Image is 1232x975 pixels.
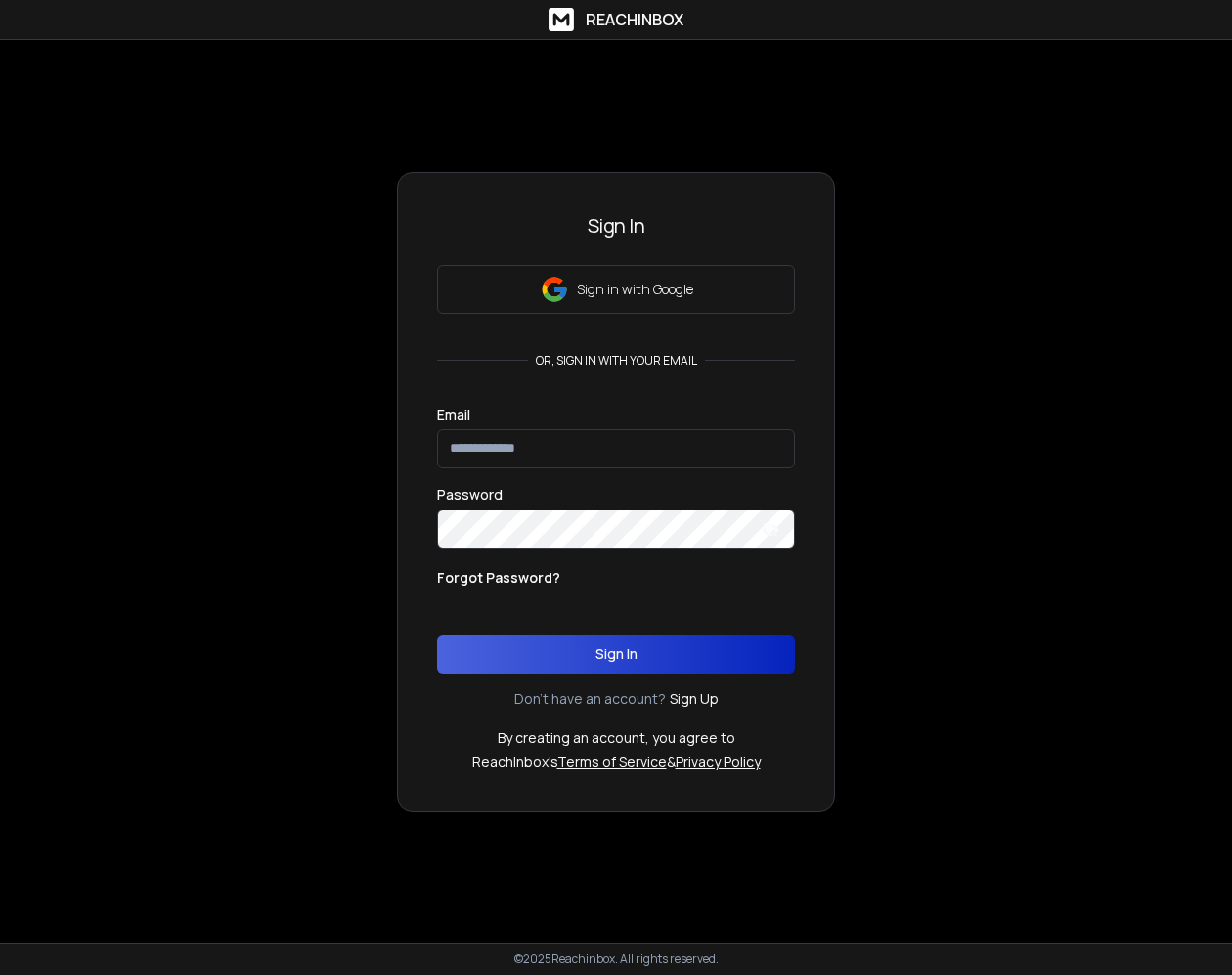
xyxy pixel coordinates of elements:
p: Sign in with Google [577,280,693,299]
a: Terms of Service [557,752,667,771]
p: © 2025 Reachinbox. All rights reserved. [514,952,719,967]
p: or, sign in with your email [528,353,705,369]
button: Sign In [437,635,795,674]
a: Sign Up [670,689,719,709]
h1: ReachInbox [586,8,683,31]
p: Don't have an account? [514,689,666,709]
h3: Sign In [437,212,795,240]
a: Privacy Policy [676,752,761,771]
p: By creating an account, you agree to [498,729,735,748]
p: Forgot Password? [437,568,560,588]
label: Email [437,408,470,421]
button: Sign in with Google [437,265,795,314]
label: Password [437,488,503,502]
a: ReachInbox [549,8,683,31]
p: ReachInbox's & [472,752,761,772]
